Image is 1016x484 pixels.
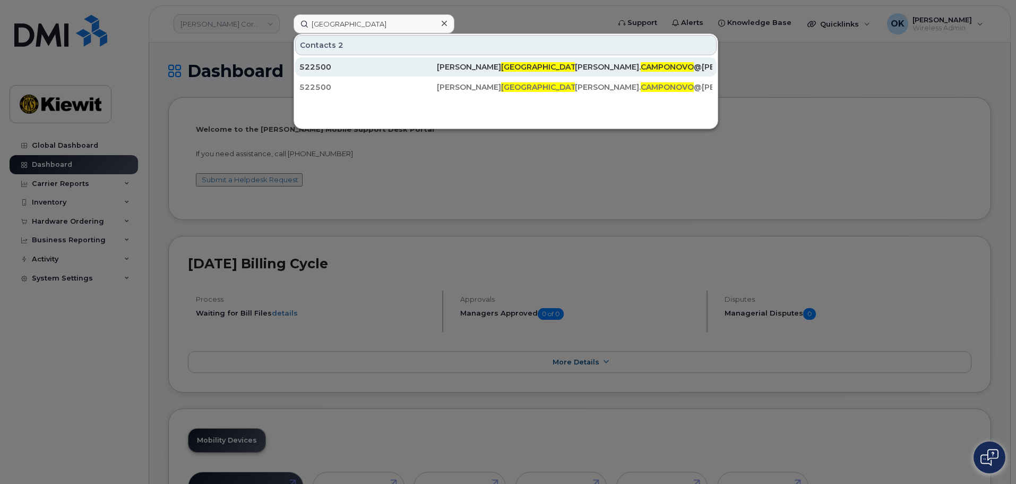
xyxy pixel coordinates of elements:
span: CAMPONOVO [641,62,694,72]
a: 522500[PERSON_NAME][GEOGRAPHIC_DATA][PERSON_NAME].CAMPONOVO@[PERSON_NAME][DOMAIN_NAME] [295,57,717,77]
img: Open chat [980,449,998,466]
span: [GEOGRAPHIC_DATA] [501,62,584,72]
div: [PERSON_NAME]. @[PERSON_NAME][DOMAIN_NAME] [575,82,712,92]
div: 522500 [299,62,437,72]
span: CAMPONOVO [641,82,694,92]
div: [PERSON_NAME] [437,62,574,72]
div: [PERSON_NAME]. @[PERSON_NAME][DOMAIN_NAME] [575,62,712,72]
div: Contacts [295,35,717,55]
div: 522500 [299,82,437,92]
div: [PERSON_NAME] [437,82,574,92]
a: 522500[PERSON_NAME][GEOGRAPHIC_DATA][PERSON_NAME].CAMPONOVO@[PERSON_NAME][DOMAIN_NAME] [295,78,717,97]
span: 2 [338,40,343,50]
span: [GEOGRAPHIC_DATA] [501,82,584,92]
